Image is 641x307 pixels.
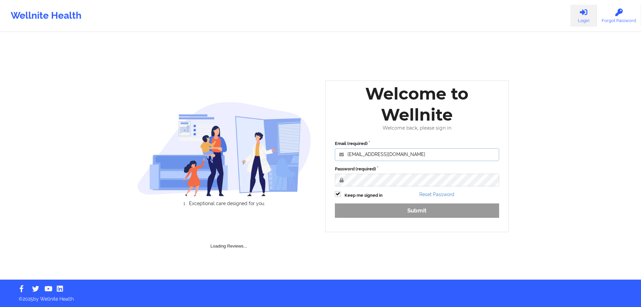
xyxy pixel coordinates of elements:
[330,83,504,125] div: Welcome to Wellnite
[419,192,454,197] a: Reset Password
[330,125,504,131] div: Welcome back, please sign in
[597,5,641,27] a: Forgot Password
[137,102,311,196] img: wellnite-auth-hero_200.c722682e.png
[571,5,597,27] a: Login
[335,148,499,161] input: Email address
[335,166,499,172] label: Password (required)
[137,217,321,250] div: Loading Reviews...
[335,140,499,147] label: Email (required)
[345,192,383,199] label: Keep me signed in
[14,291,627,302] p: © 2025 by Wellnite Health
[143,201,311,206] li: Exceptional care designed for you.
